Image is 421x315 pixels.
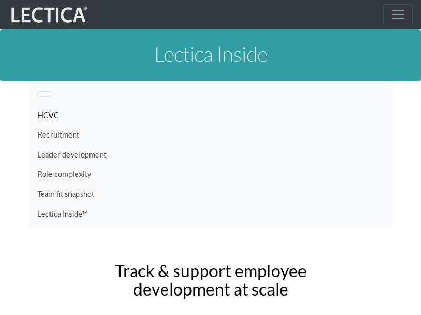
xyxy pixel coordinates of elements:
[8,5,87,25] img: lecticalive
[37,106,384,125] a: HCVC
[37,91,51,97] button: Toggle navigation
[37,125,384,145] a: Recruitment
[37,184,384,204] a: Team fit snapshot
[383,4,413,25] button: Toggle navigation
[29,43,392,66] h1: Lectica Inside
[37,204,384,224] a: Lectica Inside™
[97,261,324,298] h2: Track & support employee development at scale
[37,164,384,184] a: Role complexity
[37,145,384,165] a: Leader development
